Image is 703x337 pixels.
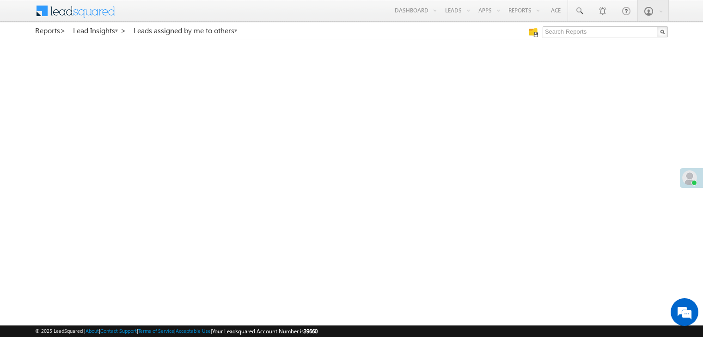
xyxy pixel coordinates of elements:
[529,28,538,37] img: Manage all your saved reports!
[138,328,174,334] a: Terms of Service
[73,26,126,35] a: Lead Insights >
[121,25,126,36] span: >
[35,327,318,336] span: © 2025 LeadSquared | | | | |
[60,25,66,36] span: >
[543,26,668,37] input: Search Reports
[86,328,99,334] a: About
[134,26,238,35] a: Leads assigned by me to others
[176,328,211,334] a: Acceptable Use
[35,26,66,35] a: Reports>
[100,328,137,334] a: Contact Support
[212,328,318,335] span: Your Leadsquared Account Number is
[304,328,318,335] span: 39660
